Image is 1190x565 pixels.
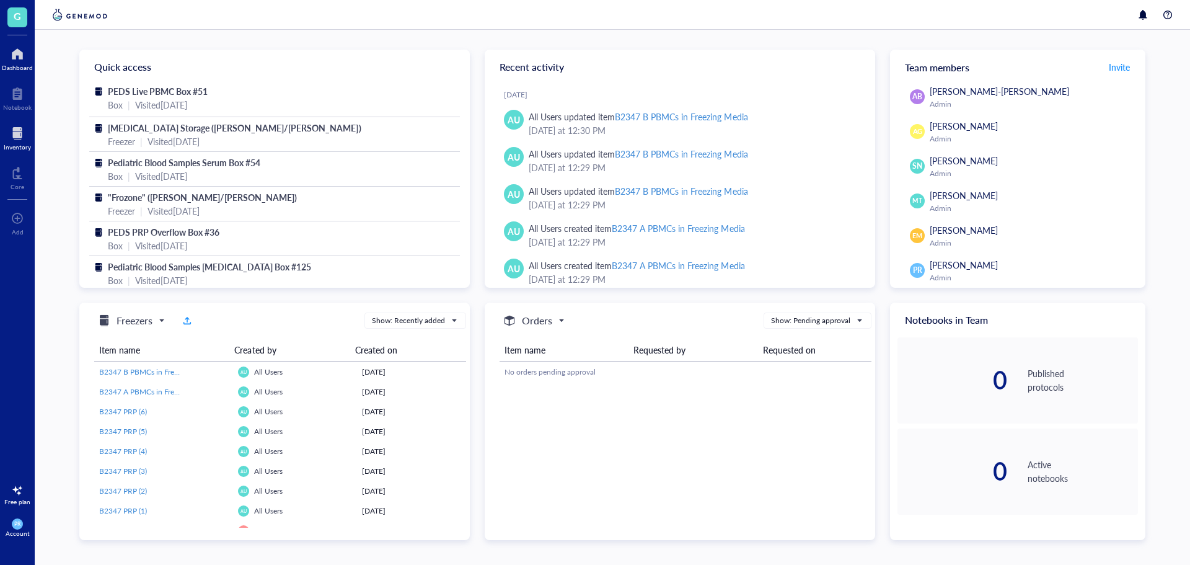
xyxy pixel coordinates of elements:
a: AUAll Users created itemB2347 A PBMCs in Freezing Media[DATE] at 12:29 PM [495,216,865,254]
div: | [140,204,143,218]
span: PR [913,265,922,276]
div: Box [108,239,123,252]
th: Item name [500,339,628,362]
a: B2347 A PBMCs in Freezing Media [99,386,228,398]
span: AB [912,91,922,102]
div: Box [108,274,123,287]
div: Recent activity [485,50,875,84]
span: All Users [254,486,283,496]
span: B2347 PRP (3) [99,466,147,476]
div: Freezer [108,204,135,218]
span: [PERSON_NAME] [930,259,998,271]
div: B2347 B PBMCs in Freezing Media [615,110,747,123]
div: Admin [930,238,1133,248]
div: All Users updated item [529,110,748,123]
div: Active notebooks [1028,458,1138,485]
div: Quick access [79,50,470,84]
span: PR [14,521,20,527]
div: | [128,239,130,252]
div: Admin [930,203,1133,213]
span: All Users [254,386,283,397]
span: [PERSON_NAME] [930,120,998,132]
div: | [128,274,130,287]
div: Visited [DATE] [135,98,187,112]
div: Published protocols [1028,367,1138,394]
span: B2347 PRP (4) [99,446,147,456]
a: AUAll Users updated itemB2347 B PBMCs in Freezing Media[DATE] at 12:30 PM [495,105,865,142]
span: B2347 B PBMCs in Freezing Media [99,367,213,377]
a: Invite [1108,57,1130,77]
th: Item name [94,339,229,362]
th: Created on [350,339,456,362]
div: [DATE] [362,386,461,398]
a: B2347 PRP (1) [99,505,228,517]
div: Visited [DATE] [135,239,187,252]
div: | [140,135,143,148]
div: Dashboard [2,64,33,71]
span: AU [240,389,247,394]
a: B2347 PRP (2) [99,486,228,497]
div: 0 [897,368,1008,393]
span: [PERSON_NAME]-[PERSON_NAME] [930,85,1069,97]
a: B2347 PRP (6) [99,406,228,417]
div: Admin [930,134,1133,144]
span: All Users [254,406,283,417]
span: AU [240,468,247,474]
div: Admin [930,99,1133,109]
div: 0 [897,459,1008,484]
span: SN [912,161,922,172]
div: Team members [890,50,1145,84]
div: [DATE] at 12:29 PM [529,235,855,249]
span: MT [912,196,922,205]
span: [PERSON_NAME] [254,525,314,536]
a: Dashboard [2,44,33,71]
img: genemod-logo [50,7,110,22]
div: [DATE] [504,90,865,100]
th: Requested by [628,339,757,362]
div: Visited [DATE] [135,169,187,183]
th: Requested on [758,339,871,362]
span: AU [508,187,520,201]
span: AU [240,369,247,375]
div: Show: Recently added [372,315,445,326]
span: AU [240,488,247,494]
div: Freezer [108,135,135,148]
div: [DATE] [362,466,461,477]
span: PEDS Live PBMC Box #51 [108,85,208,97]
div: Admin [930,273,1133,283]
a: B2347 B PBMCs in Freezing Media [99,367,228,378]
div: Visited [DATE] [148,135,200,148]
span: B2346B PBMCs in Freezing Media [99,525,211,536]
div: B2347 A PBMCs in Freezing Media [612,222,744,234]
span: AU [240,448,247,454]
div: All Users created item [529,221,745,235]
h5: Orders [522,313,552,328]
div: All Users updated item [529,184,748,198]
span: AU [240,429,247,434]
span: [PERSON_NAME] [930,154,998,167]
span: All Users [254,426,283,437]
span: AU [508,262,520,275]
div: Show: Pending approval [771,315,850,326]
a: B2347 PRP (3) [99,466,228,477]
div: B2347 B PBMCs in Freezing Media [615,148,747,160]
a: B2346B PBMCs in Freezing Media [99,525,228,536]
a: AUAll Users updated itemB2347 B PBMCs in Freezing Media[DATE] at 12:29 PM [495,179,865,216]
div: Add [12,228,24,236]
span: AU [508,150,520,164]
span: B2347 A PBMCs in Freezing Media [99,386,213,397]
span: B2347 PRP (5) [99,426,147,437]
span: EM [912,231,922,241]
span: AU [240,409,247,414]
span: AU [508,225,520,238]
span: B2347 PRP (6) [99,406,147,417]
a: Inventory [4,123,31,151]
a: Notebook [3,84,32,111]
div: [DATE] at 12:30 PM [529,123,855,137]
span: Pediatric Blood Samples Serum Box #54 [108,156,260,169]
div: Box [108,169,123,183]
th: Created by [229,339,350,362]
span: Invite [1109,61,1130,73]
div: | [128,169,130,183]
div: Inventory [4,143,31,151]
